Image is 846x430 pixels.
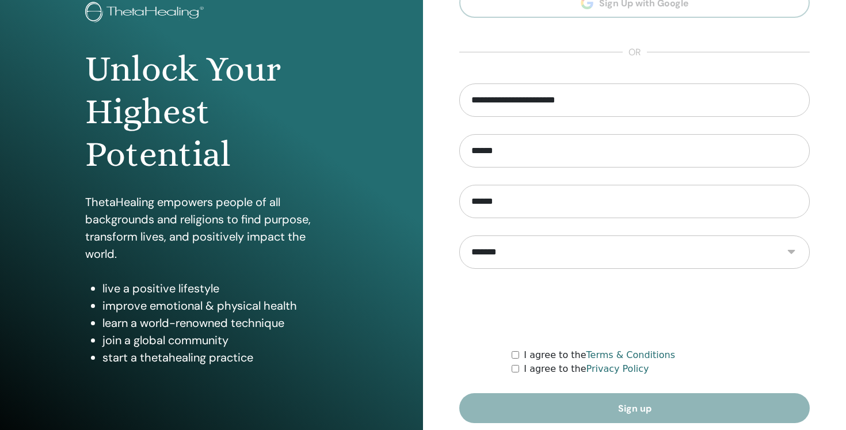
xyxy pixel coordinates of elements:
a: Terms & Conditions [586,349,675,360]
iframe: reCAPTCHA [547,286,722,331]
li: improve emotional & physical health [102,297,338,314]
li: live a positive lifestyle [102,280,338,297]
h1: Unlock Your Highest Potential [85,48,338,176]
li: join a global community [102,332,338,349]
p: ThetaHealing empowers people of all backgrounds and religions to find purpose, transform lives, a... [85,193,338,262]
span: or [623,45,647,59]
a: Privacy Policy [586,363,649,374]
li: learn a world-renowned technique [102,314,338,332]
label: I agree to the [524,348,675,362]
label: I agree to the [524,362,649,376]
li: start a thetahealing practice [102,349,338,366]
